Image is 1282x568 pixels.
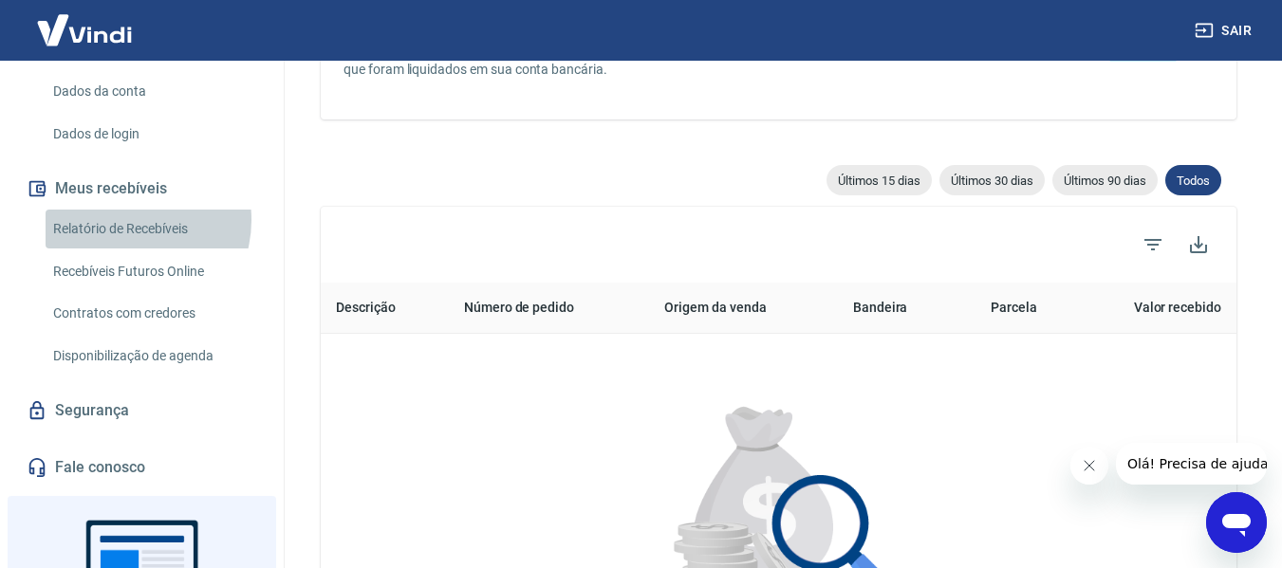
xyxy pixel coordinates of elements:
[46,252,261,291] a: Recebíveis Futuros Online
[46,210,261,248] a: Relatório de Recebíveis
[1052,165,1158,195] div: Últimos 90 dias
[23,168,261,210] button: Meus recebíveis
[649,283,838,334] th: Origem da venda
[1068,283,1236,334] th: Valor recebido
[1116,443,1267,485] iframe: Mensagem da empresa
[449,283,649,334] th: Número de pedido
[11,13,159,28] span: Olá! Precisa de ajuda?
[1176,222,1221,267] button: Baixar listagem
[46,115,261,154] a: Dados de login
[23,390,261,431] a: Segurança
[827,174,932,188] span: Últimos 15 dias
[939,165,1045,195] div: Últimos 30 dias
[939,174,1045,188] span: Últimos 30 dias
[1070,447,1108,485] iframe: Fechar mensagem
[959,283,1068,334] th: Parcela
[1165,174,1221,188] span: Todos
[23,447,261,488] a: Fale conosco
[46,72,261,111] a: Dados da conta
[1130,222,1176,267] span: Filtros
[838,283,959,334] th: Bandeira
[1165,165,1221,195] div: Todos
[46,337,261,376] a: Disponibilização de agenda
[321,283,449,334] th: Descrição
[46,294,261,333] a: Contratos com credores
[1206,492,1267,553] iframe: Botão para abrir a janela de mensagens
[1191,13,1259,48] button: Sair
[827,165,932,195] div: Últimos 15 dias
[1052,174,1158,188] span: Últimos 90 dias
[23,1,146,59] img: Vindi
